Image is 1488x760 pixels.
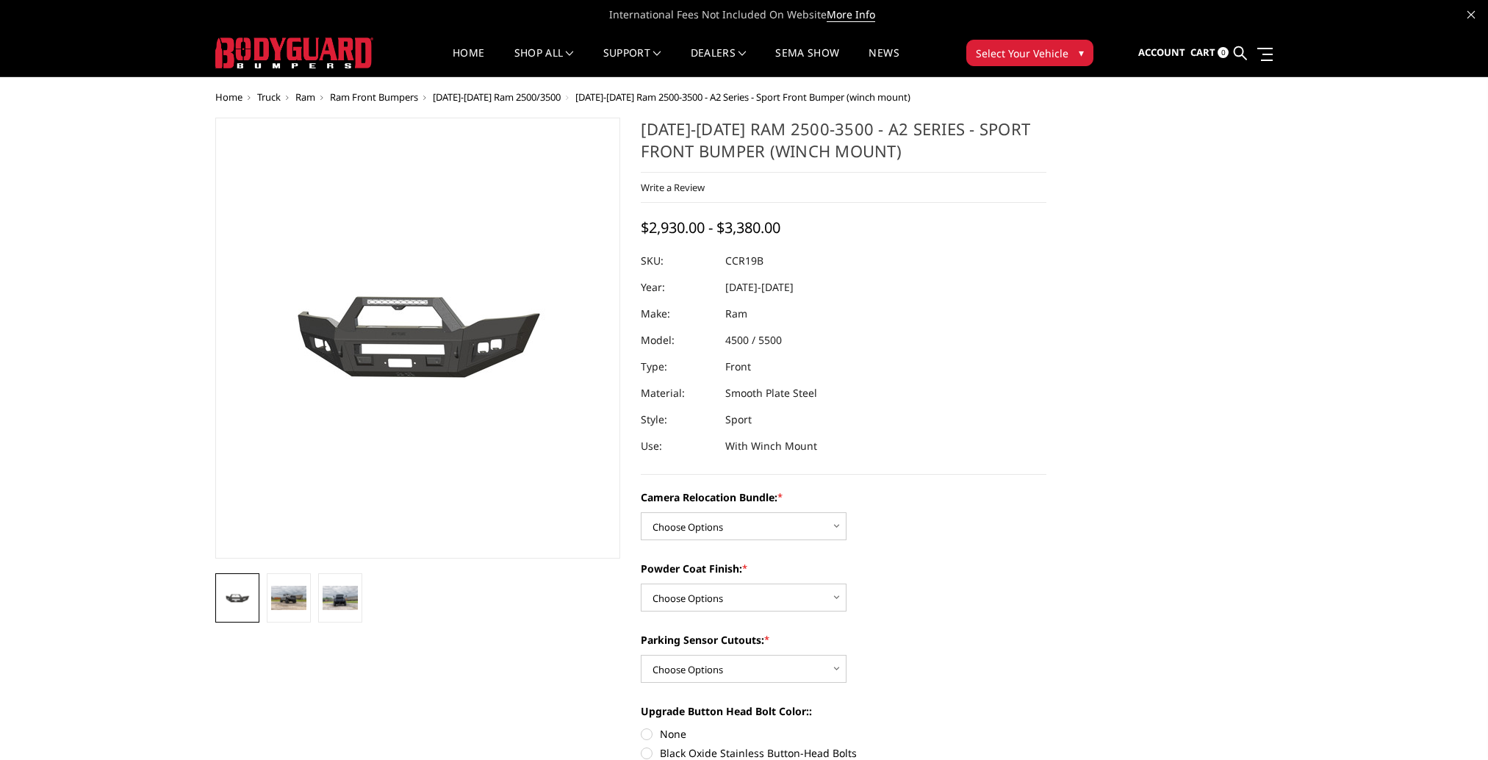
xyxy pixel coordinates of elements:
label: Powder Coat Finish: [641,561,1046,576]
dd: Sport [725,406,752,433]
img: BODYGUARD BUMPERS [215,37,373,68]
a: SEMA Show [775,48,839,76]
span: Cart [1190,46,1215,59]
span: Account [1138,46,1185,59]
h1: [DATE]-[DATE] Ram 2500-3500 - A2 Series - Sport Front Bumper (winch mount) [641,118,1046,173]
a: Home [215,90,242,104]
a: Ram Front Bumpers [330,90,418,104]
span: Select Your Vehicle [976,46,1068,61]
dd: With Winch Mount [725,433,817,459]
a: Ram [295,90,315,104]
dd: 4500 / 5500 [725,327,782,354]
a: Write a Review [641,181,705,194]
a: [DATE]-[DATE] Ram 2500/3500 [433,90,561,104]
label: None [641,726,1046,742]
label: Upgrade Button Head Bolt Color:: [641,703,1046,719]
a: Support [603,48,661,76]
span: ▾ [1079,45,1084,60]
img: 2019-2025 Ram 2500-3500 - A2 Series - Sport Front Bumper (winch mount) [271,586,306,609]
dt: Material: [641,380,714,406]
a: News [869,48,899,76]
span: [DATE]-[DATE] Ram 2500-3500 - A2 Series - Sport Front Bumper (winch mount) [575,90,910,104]
a: shop all [514,48,574,76]
img: 2019-2025 Ram 2500-3500 - A2 Series - Sport Front Bumper (winch mount) [234,256,601,420]
a: More Info [827,7,875,22]
a: Account [1138,33,1185,73]
dd: Front [725,354,751,380]
dt: Type: [641,354,714,380]
dt: Year: [641,274,714,301]
a: Truck [257,90,281,104]
a: Home [453,48,484,76]
a: Cart 0 [1190,33,1229,73]
label: Camera Relocation Bundle: [641,490,1046,505]
dd: CCR19B [725,248,763,274]
dt: SKU: [641,248,714,274]
dt: Style: [641,406,714,433]
a: 2019-2025 Ram 2500-3500 - A2 Series - Sport Front Bumper (winch mount) [215,118,621,559]
button: Select Your Vehicle [966,40,1093,66]
img: 2019-2025 Ram 2500-3500 - A2 Series - Sport Front Bumper (winch mount) [323,586,358,609]
dd: [DATE]-[DATE] [725,274,794,301]
span: $2,930.00 - $3,380.00 [641,218,780,237]
span: 0 [1218,47,1229,58]
dt: Use: [641,433,714,459]
img: 2019-2025 Ram 2500-3500 - A2 Series - Sport Front Bumper (winch mount) [220,590,255,606]
dd: Ram [725,301,747,327]
dt: Make: [641,301,714,327]
a: Dealers [691,48,747,76]
dt: Model: [641,327,714,354]
label: Parking Sensor Cutouts: [641,632,1046,648]
dd: Smooth Plate Steel [725,380,817,406]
